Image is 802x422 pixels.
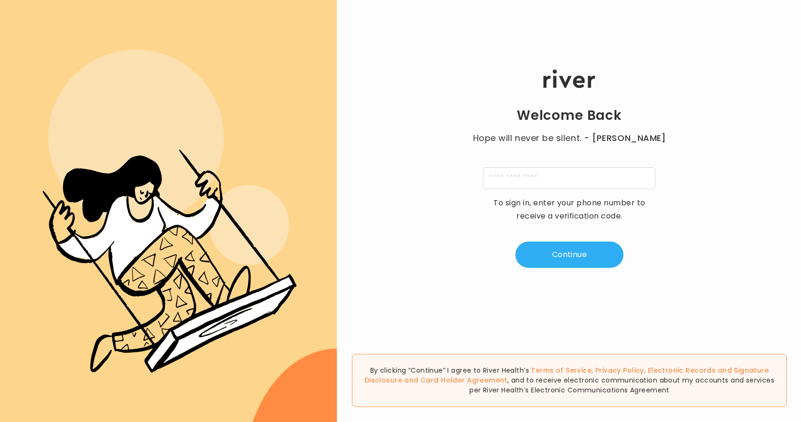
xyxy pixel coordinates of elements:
[420,375,507,385] a: Card Holder Agreement
[487,196,652,223] p: To sign in, enter your phone number to receive a verification code.
[464,132,675,145] p: Hope will never be silent.
[365,366,769,385] a: Electronic Records and Signature Disclosure
[517,107,622,124] h1: Welcome Back
[595,366,644,375] a: Privacy Policy
[352,354,787,407] div: By clicking “Continue” I agree to River Health’s
[515,242,623,268] button: Continue
[469,375,774,395] span: , and to receive electronic communication about my accounts and services per River Health’s Elect...
[584,132,666,145] span: - [PERSON_NAME]
[365,366,769,385] span: , , and
[531,366,592,375] a: Terms of Service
